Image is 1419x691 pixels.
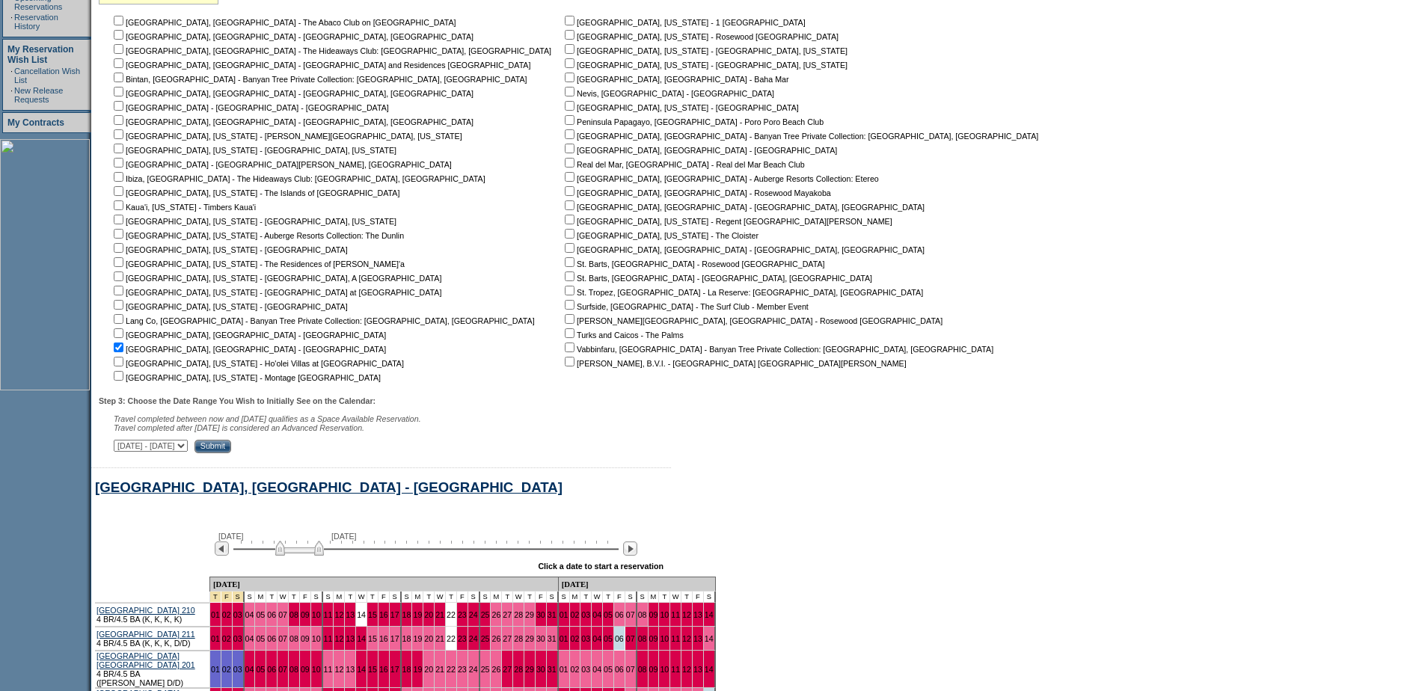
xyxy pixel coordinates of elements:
[412,592,423,603] td: M
[547,592,559,603] td: S
[514,634,523,643] a: 28
[525,610,534,619] a: 29
[111,302,348,311] nobr: [GEOGRAPHIC_DATA], [US_STATE] - [GEOGRAPHIC_DATA]
[614,592,625,603] td: F
[524,592,536,603] td: T
[267,634,276,643] a: 06
[682,610,691,619] a: 12
[592,592,603,603] td: W
[111,117,473,126] nobr: [GEOGRAPHIC_DATA], [GEOGRAPHIC_DATA] - [GEOGRAPHIC_DATA], [GEOGRAPHIC_DATA]
[256,610,265,619] a: 05
[705,610,714,619] a: 14
[693,634,702,643] a: 13
[111,188,399,197] nobr: [GEOGRAPHIC_DATA], [US_STATE] - The Islands of [GEOGRAPHIC_DATA]
[95,479,563,495] a: [GEOGRAPHIC_DATA], [GEOGRAPHIC_DATA] - [GEOGRAPHIC_DATA]
[390,610,399,619] a: 17
[423,592,435,603] td: T
[96,606,195,615] a: [GEOGRAPHIC_DATA] 210
[562,331,684,340] nobr: Turks and Caicos - The Palms
[536,665,545,674] a: 30
[346,610,355,619] a: 13
[623,541,637,556] img: Next
[402,634,411,643] a: 18
[111,174,485,183] nobr: Ibiza, [GEOGRAPHIC_DATA] - The Hideaways Club: [GEOGRAPHIC_DATA], [GEOGRAPHIC_DATA]
[562,217,892,226] nobr: [GEOGRAPHIC_DATA], [US_STATE] - Regent [GEOGRAPHIC_DATA][PERSON_NAME]
[111,75,527,84] nobr: Bintan, [GEOGRAPHIC_DATA] - Banyan Tree Private Collection: [GEOGRAPHIC_DATA], [GEOGRAPHIC_DATA]
[562,146,837,155] nobr: [GEOGRAPHIC_DATA], [GEOGRAPHIC_DATA] - [GEOGRAPHIC_DATA]
[379,634,388,643] a: 16
[525,665,534,674] a: 29
[560,634,568,643] a: 01
[503,610,512,619] a: 27
[245,592,256,603] td: S
[660,610,669,619] a: 10
[435,592,446,603] td: W
[14,67,80,85] a: Cancellation Wish List
[7,117,64,128] a: My Contracts
[10,67,13,85] td: ·
[660,634,669,643] a: 10
[266,592,278,603] td: T
[312,610,321,619] a: 10
[222,634,231,643] a: 02
[649,610,658,619] a: 09
[562,89,774,98] nobr: Nevis, [GEOGRAPHIC_DATA] - [GEOGRAPHIC_DATA]
[301,610,310,619] a: 09
[111,259,405,268] nobr: [GEOGRAPHIC_DATA], [US_STATE] - The Residences of [PERSON_NAME]'a
[334,634,343,643] a: 12
[693,665,702,674] a: 13
[562,203,925,212] nobr: [GEOGRAPHIC_DATA], [GEOGRAPHIC_DATA] - [GEOGRAPHIC_DATA], [GEOGRAPHIC_DATA]
[469,665,478,674] a: 24
[536,634,545,643] a: 30
[447,665,456,674] a: 22
[562,103,799,112] nobr: [GEOGRAPHIC_DATA], [US_STATE] - [GEOGRAPHIC_DATA]
[378,592,390,603] td: F
[379,665,388,674] a: 16
[211,665,220,674] a: 01
[346,665,355,674] a: 13
[111,359,404,368] nobr: [GEOGRAPHIC_DATA], [US_STATE] - Ho'olei Villas at [GEOGRAPHIC_DATA]
[682,665,691,674] a: 12
[300,592,311,603] td: F
[111,103,389,112] nobr: [GEOGRAPHIC_DATA] - [GEOGRAPHIC_DATA] - [GEOGRAPHIC_DATA]
[559,592,570,603] td: S
[457,592,468,603] td: F
[233,592,245,603] td: New Year's
[357,634,366,643] a: 14
[581,634,590,643] a: 03
[111,18,456,27] nobr: [GEOGRAPHIC_DATA], [GEOGRAPHIC_DATA] - The Abaco Club on [GEOGRAPHIC_DATA]
[390,592,402,603] td: S
[571,665,580,674] a: 02
[704,592,716,603] td: S
[210,592,221,603] td: New Year's
[571,610,580,619] a: 02
[481,665,490,674] a: 25
[211,634,220,643] a: 01
[548,610,557,619] a: 31
[491,665,500,674] a: 26
[671,610,680,619] a: 11
[111,288,441,297] nobr: [GEOGRAPHIC_DATA], [US_STATE] - [GEOGRAPHIC_DATA] at [GEOGRAPHIC_DATA]
[324,610,333,619] a: 11
[256,634,265,643] a: 05
[289,665,298,674] a: 08
[368,610,377,619] a: 15
[390,665,399,674] a: 17
[562,302,809,311] nobr: Surfside, [GEOGRAPHIC_DATA] - The Surf Club - Member Event
[562,18,806,27] nobr: [GEOGRAPHIC_DATA], [US_STATE] - 1 [GEOGRAPHIC_DATA]
[649,634,658,643] a: 09
[312,634,321,643] a: 10
[390,634,399,643] a: 17
[491,610,500,619] a: 26
[559,577,716,592] td: [DATE]
[357,665,366,674] a: 14
[278,665,287,674] a: 07
[659,592,670,603] td: T
[514,665,523,674] a: 28
[256,665,265,674] a: 05
[615,665,624,674] a: 06
[111,32,473,41] nobr: [GEOGRAPHIC_DATA], [GEOGRAPHIC_DATA] - [GEOGRAPHIC_DATA], [GEOGRAPHIC_DATA]
[111,46,551,55] nobr: [GEOGRAPHIC_DATA], [GEOGRAPHIC_DATA] - The Hideaways Club: [GEOGRAPHIC_DATA], [GEOGRAPHIC_DATA]
[413,665,422,674] a: 19
[548,665,557,674] a: 31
